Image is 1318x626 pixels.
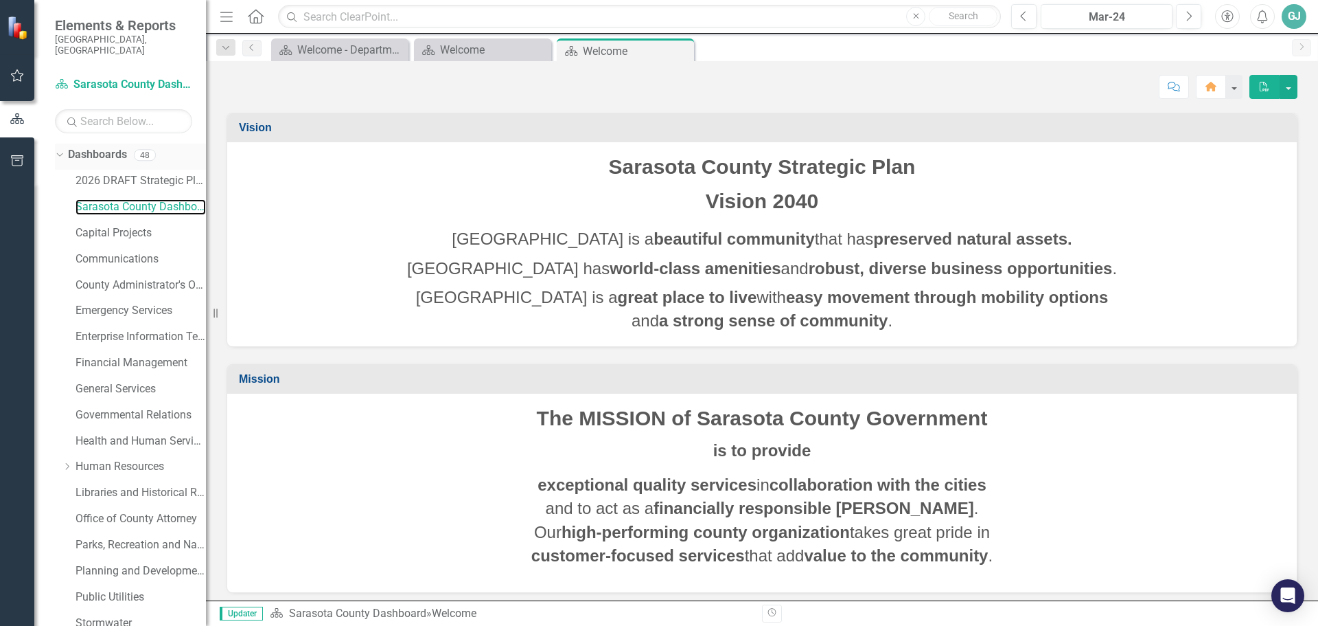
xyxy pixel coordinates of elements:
strong: collaboration with the cities [770,476,986,494]
span: [GEOGRAPHIC_DATA] has and . [407,259,1117,278]
strong: high-performing county organization [562,523,850,541]
div: 48 [134,149,156,161]
strong: beautiful community [654,230,815,248]
a: Enterprise Information Technology [76,329,206,345]
a: Dashboards [68,147,127,163]
h3: Vision [239,122,1290,134]
span: [GEOGRAPHIC_DATA] is a that has [452,230,1072,248]
input: Search ClearPoint... [278,5,1001,29]
span: Updater [220,607,263,621]
a: Capital Projects [76,225,206,241]
strong: customer-focused services [531,546,745,565]
strong: robust, diverse business opportunities [809,259,1113,278]
a: Emergency Services [76,303,206,319]
strong: financially responsible [PERSON_NAME] [654,499,974,517]
a: Planning and Development Services [76,563,206,579]
button: GJ [1282,4,1306,29]
strong: preserved natural assets. [873,230,1072,248]
span: The MISSION of Sarasota County Government [537,407,988,429]
a: Office of County Attorney [76,511,206,527]
a: Sarasota County Dashboard [76,199,206,215]
a: Parks, Recreation and Natural Resources [76,537,206,553]
button: Mar-24 [1041,4,1172,29]
div: Welcome [440,41,548,58]
div: » [270,606,752,622]
span: Search [949,10,978,21]
span: [GEOGRAPHIC_DATA] is a with and . [416,288,1109,330]
a: Health and Human Services [76,434,206,449]
span: Vision 2040 [706,190,819,212]
strong: value to the community [804,546,988,565]
strong: exceptional quality services [537,476,756,494]
div: Welcome [583,43,691,60]
div: Welcome [432,607,476,620]
button: Search [929,7,997,26]
img: ClearPoint Strategy [6,15,32,41]
strong: a strong sense of community [659,311,888,330]
a: Public Utilities [76,590,206,605]
a: 2026 DRAFT Strategic Plan [76,173,206,189]
a: Sarasota County Dashboard [55,77,192,93]
small: [GEOGRAPHIC_DATA], [GEOGRAPHIC_DATA] [55,34,192,56]
a: Sarasota County Dashboard [289,607,426,620]
a: County Administrator's Office [76,278,206,293]
strong: is to provide [713,441,811,460]
span: Sarasota County Strategic Plan [609,155,916,178]
strong: world-class amenities [610,259,781,278]
h3: Mission [239,373,1290,385]
a: General Services [76,381,206,397]
a: Financial Management [76,355,206,371]
strong: easy movement through mobility options [786,288,1108,306]
a: Libraries and Historical Resources [76,485,206,501]
span: in and to act as a . Our takes great pride in that add . [531,476,993,565]
a: Communications [76,251,206,267]
div: Mar-24 [1045,9,1168,25]
div: Welcome - Department Snapshot [297,41,405,58]
a: Welcome - Department Snapshot [275,41,405,58]
span: Elements & Reports [55,17,192,34]
a: Governmental Relations [76,407,206,423]
strong: great place to live [618,288,757,306]
div: Open Intercom Messenger [1271,579,1304,612]
a: Human Resources [76,459,206,475]
input: Search Below... [55,109,192,133]
a: Welcome [417,41,548,58]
